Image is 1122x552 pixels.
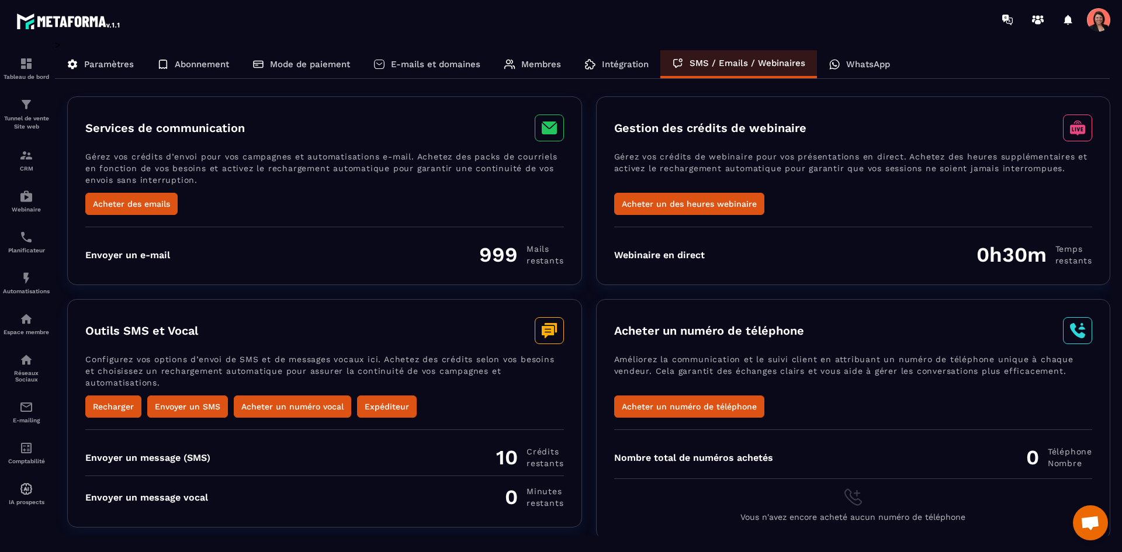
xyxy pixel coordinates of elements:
[527,243,563,255] span: Mails
[1026,445,1092,470] div: 0
[3,417,50,423] p: E-mailing
[505,485,563,509] div: 0
[3,74,50,80] p: Tableau de bord
[270,59,350,70] p: Mode de paiement
[85,193,178,215] button: Acheter des emails
[19,148,33,162] img: formation
[391,59,480,70] p: E-mails et domaines
[3,180,50,221] a: automationsautomationsWebinaire
[614,121,806,135] h3: Gestion des crédits de webinaire
[3,370,50,383] p: Réseaux Sociaux
[85,492,208,503] div: Envoyer un message vocal
[3,89,50,140] a: formationformationTunnel de vente Site web
[1073,505,1108,540] div: Ouvrir le chat
[527,255,563,266] span: restants
[85,353,564,395] p: Configurez vos options d’envoi de SMS et de messages vocaux ici. Achetez des crédits selon vos be...
[614,193,764,215] button: Acheter un des heures webinaire
[602,59,649,70] p: Intégration
[527,457,563,469] span: restants
[527,497,563,509] span: restants
[527,446,563,457] span: Crédits
[3,344,50,391] a: social-networksocial-networkRéseaux Sociaux
[19,271,33,285] img: automations
[846,59,890,70] p: WhatsApp
[19,441,33,455] img: accountant
[3,303,50,344] a: automationsautomationsEspace membre
[19,57,33,71] img: formation
[3,329,50,335] p: Espace membre
[84,59,134,70] p: Paramètres
[3,499,50,505] p: IA prospects
[614,249,705,261] div: Webinaire en direct
[521,59,561,70] p: Membres
[3,48,50,89] a: formationformationTableau de bord
[3,114,50,131] p: Tunnel de vente Site web
[1048,457,1092,469] span: Nombre
[19,400,33,414] img: email
[19,353,33,367] img: social-network
[614,452,773,463] div: Nombre total de numéros achetés
[479,242,563,267] div: 999
[3,140,50,180] a: formationformationCRM
[147,395,228,418] button: Envoyer un SMS
[85,249,170,261] div: Envoyer un e-mail
[19,230,33,244] img: scheduler
[85,121,245,135] h3: Services de communication
[85,324,198,338] h3: Outils SMS et Vocal
[3,221,50,262] a: schedulerschedulerPlanificateur
[19,98,33,112] img: formation
[3,262,50,303] a: automationsautomationsAutomatisations
[614,324,804,338] h3: Acheter un numéro de téléphone
[85,151,564,193] p: Gérez vos crédits d’envoi pour vos campagnes et automatisations e-mail. Achetez des packs de cour...
[85,452,210,463] div: Envoyer un message (SMS)
[19,482,33,496] img: automations
[614,353,1093,395] p: Améliorez la communication et le suivi client en attribuant un numéro de téléphone unique à chaqu...
[3,165,50,172] p: CRM
[614,151,1093,193] p: Gérez vos crédits de webinaire pour vos présentations en direct. Achetez des heures supplémentair...
[175,59,229,70] p: Abonnement
[3,458,50,464] p: Comptabilité
[1055,243,1092,255] span: Temps
[19,312,33,326] img: automations
[3,206,50,213] p: Webinaire
[1048,446,1092,457] span: Téléphone
[527,485,563,497] span: minutes
[496,445,563,470] div: 10
[614,395,764,418] button: Acheter un numéro de téléphone
[234,395,351,418] button: Acheter un numéro vocal
[3,432,50,473] a: accountantaccountantComptabilité
[55,39,1110,540] div: >
[85,395,141,418] button: Recharger
[3,288,50,294] p: Automatisations
[357,395,417,418] button: Expéditeur
[3,391,50,432] a: emailemailE-mailing
[19,189,33,203] img: automations
[976,242,1092,267] div: 0h30m
[690,58,805,68] p: SMS / Emails / Webinaires
[1055,255,1092,266] span: restants
[16,11,122,32] img: logo
[3,247,50,254] p: Planificateur
[740,512,965,522] span: Vous n'avez encore acheté aucun numéro de téléphone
